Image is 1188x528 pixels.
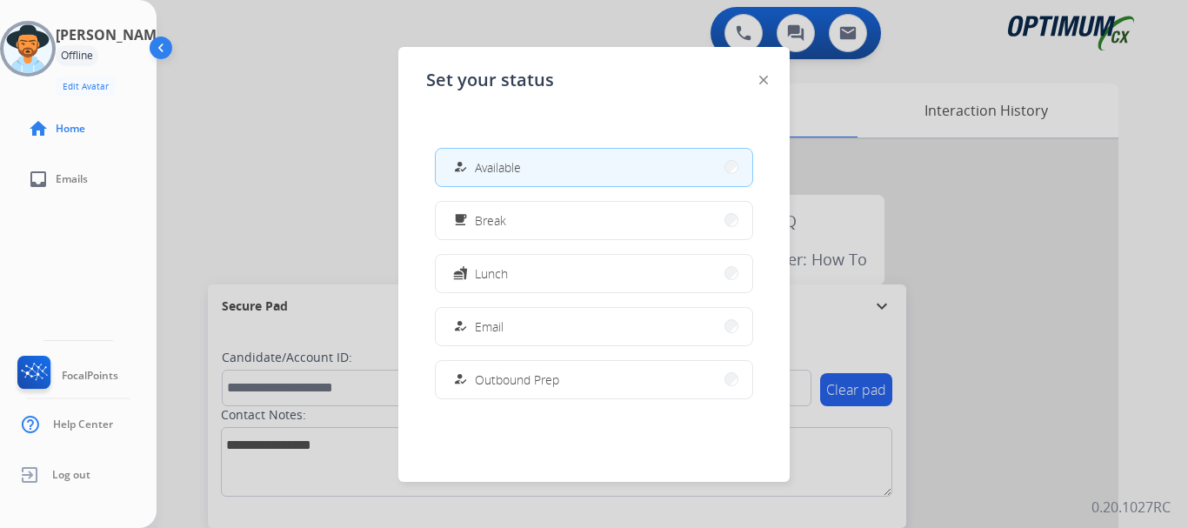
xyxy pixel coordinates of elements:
mat-icon: how_to_reg [453,160,468,175]
mat-icon: how_to_reg [453,319,468,334]
mat-icon: free_breakfast [453,213,468,228]
span: Emails [56,172,88,186]
span: Break [475,211,506,230]
button: Lunch [436,255,752,292]
h3: [PERSON_NAME] [56,24,169,45]
mat-icon: inbox [28,169,49,190]
span: Log out [52,468,90,482]
span: Email [475,317,504,336]
span: FocalPoints [62,369,118,383]
span: Set your status [426,68,554,92]
mat-icon: how_to_reg [453,372,468,387]
span: Outbound Prep [475,371,559,389]
span: Home [56,122,85,136]
img: close-button [759,76,768,84]
p: 0.20.1027RC [1091,497,1171,518]
button: Edit Avatar [56,77,116,97]
div: Offline [56,45,98,66]
button: Available [436,149,752,186]
span: Lunch [475,264,508,283]
img: avatar [3,24,52,73]
button: Outbound Prep [436,361,752,398]
button: Email [436,308,752,345]
mat-icon: fastfood [453,266,468,281]
mat-icon: home [28,118,49,139]
a: FocalPoints [14,356,118,396]
button: Break [436,202,752,239]
span: Help Center [53,418,113,431]
span: Available [475,158,521,177]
